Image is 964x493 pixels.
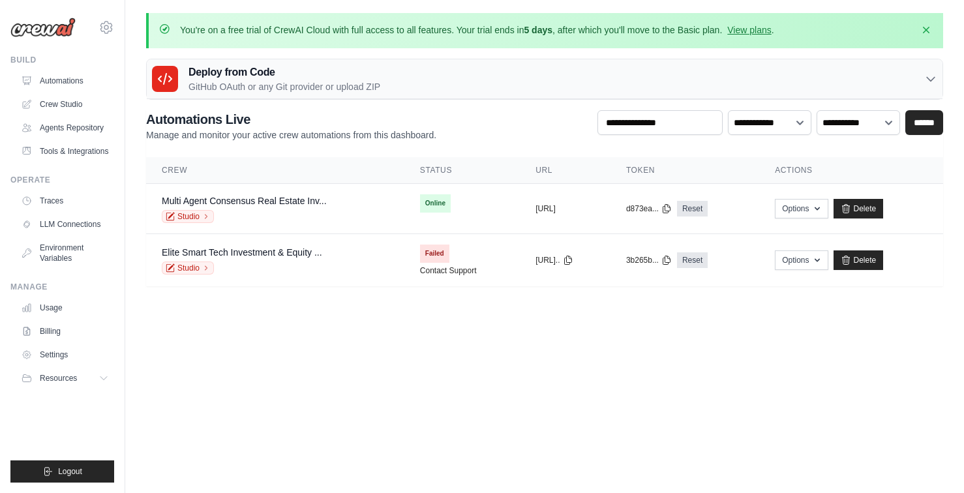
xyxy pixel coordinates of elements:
button: 3b265b... [626,255,672,265]
button: Resources [16,368,114,389]
a: Traces [16,190,114,211]
a: Contact Support [420,265,477,276]
a: Crew Studio [16,94,114,115]
img: Logo [10,18,76,37]
strong: 5 days [524,25,552,35]
span: Logout [58,466,82,477]
a: Automations [16,70,114,91]
a: Studio [162,210,214,223]
a: Usage [16,297,114,318]
a: Agents Repository [16,117,114,138]
button: d873ea... [626,203,672,214]
a: Billing [16,321,114,342]
th: Actions [759,157,943,184]
a: Reset [677,252,708,268]
p: GitHub OAuth or any Git provider or upload ZIP [188,80,380,93]
p: You're on a free trial of CrewAI Cloud with full access to all features. Your trial ends in , aft... [180,23,774,37]
span: Online [420,194,451,213]
th: Status [404,157,520,184]
th: URL [520,157,610,184]
a: Reset [677,201,708,217]
a: Delete [834,250,884,270]
a: Studio [162,261,214,275]
span: Failed [420,245,449,263]
a: Delete [834,199,884,218]
h3: Deploy from Code [188,65,380,80]
a: Elite Smart Tech Investment & Equity ... [162,247,322,258]
button: Options [775,199,828,218]
div: Operate [10,175,114,185]
button: Logout [10,460,114,483]
th: Crew [146,157,404,184]
a: View plans [727,25,771,35]
span: Resources [40,373,77,383]
a: Environment Variables [16,237,114,269]
th: Token [610,157,759,184]
h2: Automations Live [146,110,436,128]
p: Manage and monitor your active crew automations from this dashboard. [146,128,436,142]
button: Options [775,250,828,270]
a: Settings [16,344,114,365]
div: Manage [10,282,114,292]
a: Multi Agent Consensus Real Estate Inv... [162,196,327,206]
div: Build [10,55,114,65]
a: Tools & Integrations [16,141,114,162]
a: LLM Connections [16,214,114,235]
